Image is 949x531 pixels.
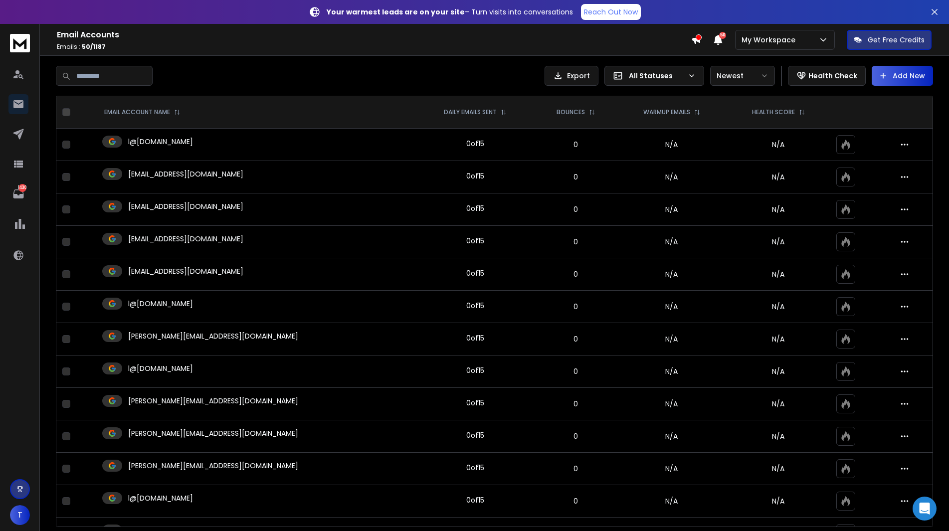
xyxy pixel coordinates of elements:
button: Health Check [788,66,866,86]
p: [PERSON_NAME][EMAIL_ADDRESS][DOMAIN_NAME] [128,331,298,341]
div: 0 of 15 [466,398,484,408]
p: [PERSON_NAME][EMAIL_ADDRESS][DOMAIN_NAME] [128,461,298,471]
div: 0 of 15 [466,171,484,181]
td: N/A [617,226,727,258]
p: l@[DOMAIN_NAME] [128,363,193,373]
p: Emails : [57,43,691,51]
p: N/A [733,204,824,214]
div: 0 of 15 [466,268,484,278]
p: [PERSON_NAME][EMAIL_ADDRESS][DOMAIN_NAME] [128,428,298,438]
p: 0 [541,172,610,182]
p: 0 [541,431,610,441]
p: N/A [733,464,824,474]
p: N/A [733,431,824,441]
p: BOUNCES [557,108,585,116]
span: 50 / 1187 [82,42,106,51]
p: N/A [733,269,824,279]
img: logo [10,34,30,52]
p: [EMAIL_ADDRESS][DOMAIN_NAME] [128,201,243,211]
p: 0 [541,496,610,506]
td: N/A [617,453,727,485]
button: Newest [710,66,775,86]
div: EMAIL ACCOUNT NAME [104,108,180,116]
p: N/A [733,302,824,312]
div: 0 of 15 [466,203,484,213]
td: N/A [617,161,727,193]
button: Export [545,66,598,86]
div: 0 of 15 [466,430,484,440]
p: N/A [733,237,824,247]
div: 0 of 15 [466,365,484,375]
p: My Workspace [742,35,799,45]
div: 0 of 15 [466,139,484,149]
td: N/A [617,485,727,518]
span: 50 [719,32,726,39]
p: 1430 [18,184,26,192]
p: [EMAIL_ADDRESS][DOMAIN_NAME] [128,234,243,244]
p: 0 [541,237,610,247]
p: N/A [733,172,824,182]
p: [PERSON_NAME][EMAIL_ADDRESS][DOMAIN_NAME] [128,396,298,406]
button: T [10,505,30,525]
p: N/A [733,140,824,150]
p: 0 [541,269,610,279]
button: Get Free Credits [847,30,932,50]
p: l@[DOMAIN_NAME] [128,493,193,503]
p: N/A [733,496,824,506]
td: N/A [617,323,727,355]
h1: Email Accounts [57,29,691,41]
p: 0 [541,464,610,474]
td: N/A [617,291,727,323]
a: Reach Out Now [581,4,641,20]
td: N/A [617,355,727,388]
div: 0 of 15 [466,236,484,246]
td: N/A [617,420,727,453]
div: 0 of 15 [466,301,484,311]
p: Reach Out Now [584,7,638,17]
p: 0 [541,366,610,376]
strong: Your warmest leads are on your site [327,7,465,17]
p: 0 [541,140,610,150]
button: Add New [872,66,933,86]
p: – Turn visits into conversations [327,7,573,17]
p: DAILY EMAILS SENT [444,108,497,116]
div: 0 of 15 [466,495,484,505]
p: 0 [541,302,610,312]
div: Open Intercom Messenger [913,497,937,521]
div: 0 of 15 [466,333,484,343]
p: N/A [733,334,824,344]
p: l@[DOMAIN_NAME] [128,299,193,309]
p: 0 [541,399,610,409]
p: Health Check [808,71,857,81]
p: 0 [541,204,610,214]
a: 1430 [8,184,28,204]
p: [EMAIL_ADDRESS][DOMAIN_NAME] [128,169,243,179]
p: 0 [541,334,610,344]
p: WARMUP EMAILS [643,108,690,116]
p: HEALTH SCORE [752,108,795,116]
div: 0 of 15 [466,463,484,473]
td: N/A [617,388,727,420]
td: N/A [617,193,727,226]
p: [EMAIL_ADDRESS][DOMAIN_NAME] [128,266,243,276]
p: Get Free Credits [868,35,925,45]
td: N/A [617,258,727,291]
p: N/A [733,366,824,376]
td: N/A [617,129,727,161]
p: l@[DOMAIN_NAME] [128,137,193,147]
p: N/A [733,399,824,409]
p: All Statuses [629,71,684,81]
